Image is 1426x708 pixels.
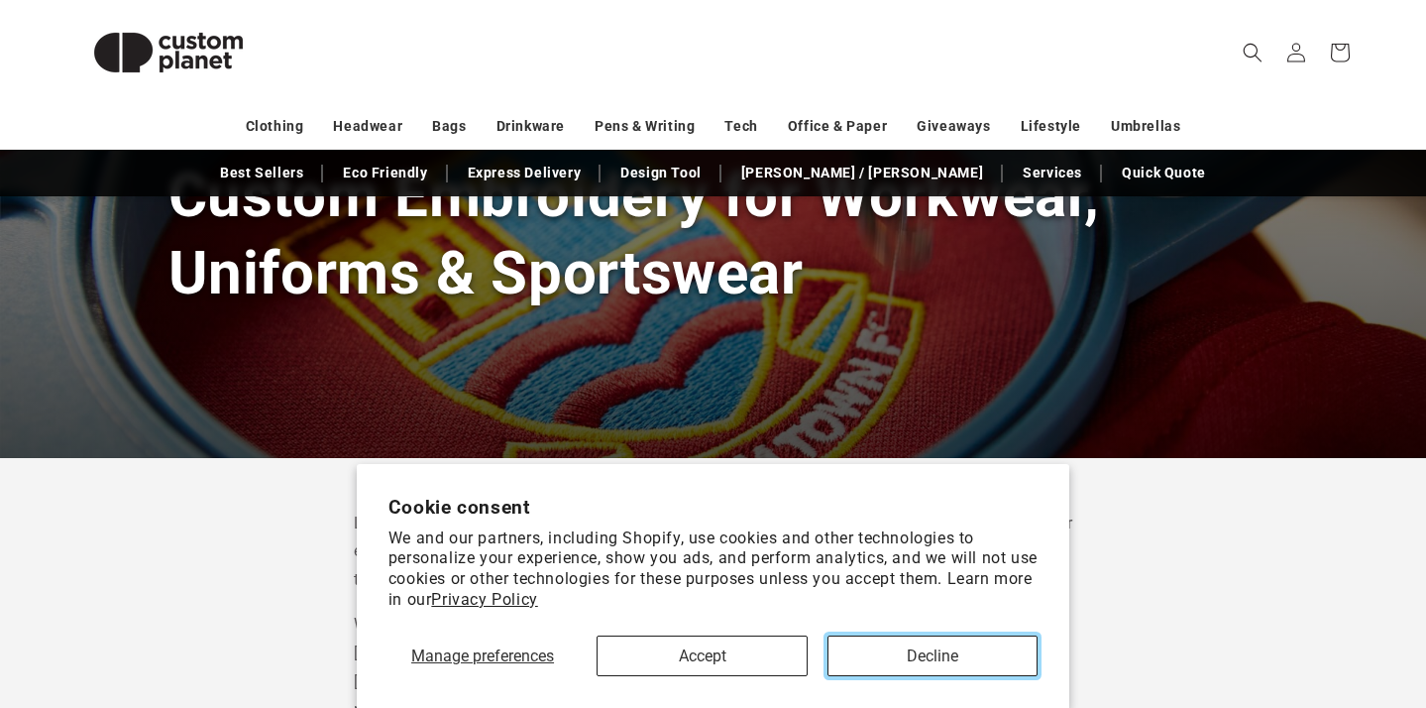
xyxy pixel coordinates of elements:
[432,109,466,144] a: Bags
[1231,31,1274,74] summary: Search
[333,109,402,144] a: Headwear
[411,647,554,665] span: Manage preferences
[458,156,592,190] a: Express Delivery
[1111,109,1180,144] a: Umbrellas
[1086,494,1426,708] iframe: Chat Widget
[827,636,1038,676] button: Decline
[597,636,807,676] button: Accept
[1013,156,1092,190] a: Services
[431,590,537,609] a: Privacy Policy
[1112,156,1216,190] a: Quick Quote
[917,109,990,144] a: Giveaways
[388,636,578,676] button: Manage preferences
[210,156,313,190] a: Best Sellers
[333,156,437,190] a: Eco Friendly
[731,156,993,190] a: [PERSON_NAME] / [PERSON_NAME]
[595,109,695,144] a: Pens & Writing
[168,158,1259,310] h1: Custom Embroidery for Workwear, Uniforms & Sportswear
[496,109,565,144] a: Drinkware
[354,510,1073,595] p: Looking to add a long-lasting, professional finish to your garments? At Custom Planet, we offer e...
[724,109,757,144] a: Tech
[788,109,887,144] a: Office & Paper
[246,109,304,144] a: Clothing
[388,496,1039,519] h2: Cookie consent
[69,8,268,97] img: Custom Planet
[388,529,1039,611] p: We and our partners, including Shopify, use cookies and other technologies to personalize your ex...
[610,156,712,190] a: Design Tool
[1021,109,1081,144] a: Lifestyle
